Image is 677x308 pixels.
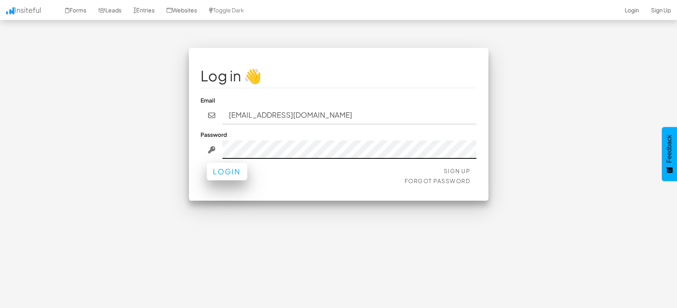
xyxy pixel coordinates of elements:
img: icon.png [6,7,14,14]
a: Forgot Password [405,177,471,184]
button: Feedback - Show survey [662,127,677,181]
a: Sign Up [444,167,471,174]
label: Password [201,130,227,138]
label: Email [201,96,216,104]
button: Login [207,163,247,180]
span: Feedback [666,135,673,163]
h1: Log in 👋 [201,68,476,84]
input: john@doe.com [222,106,476,124]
